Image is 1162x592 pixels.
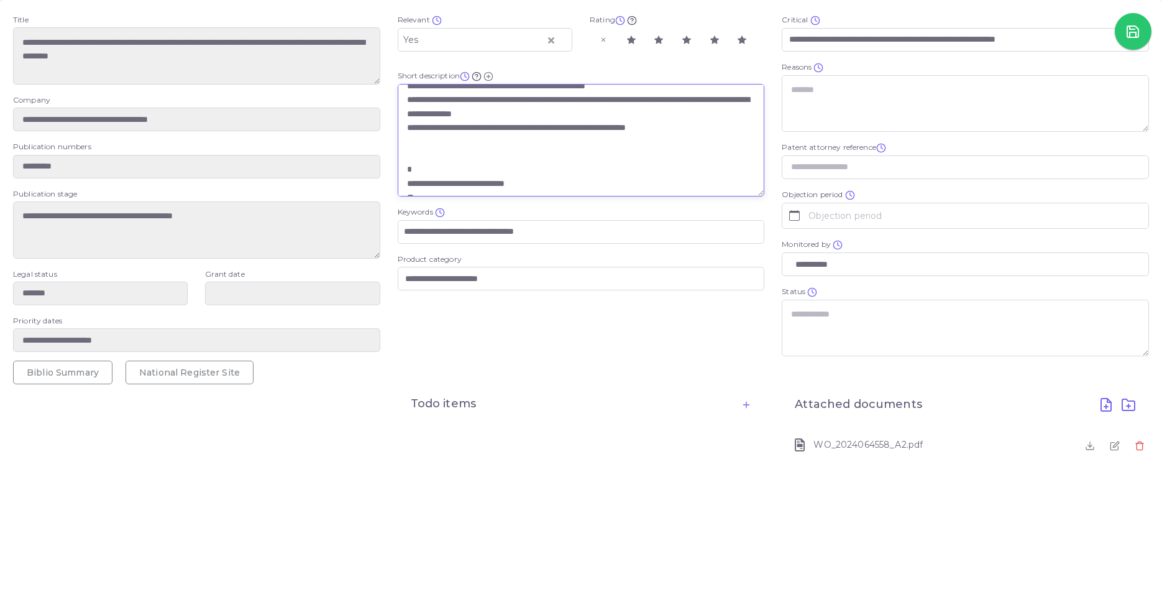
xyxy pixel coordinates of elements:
[398,70,494,81] label: Short description
[398,267,765,290] div: Search for option
[789,210,800,221] svg: calendar
[13,95,50,105] label: Company
[398,220,765,244] div: Search for option
[398,28,572,52] div: Search for option
[627,35,636,44] svg: star fill
[710,35,719,44] svg: star fill
[13,141,91,152] label: Publication numbers
[422,31,545,48] input: Search for option
[738,35,746,44] svg: star fill
[13,361,112,384] a: Biblio Summary
[782,190,843,199] span: Europe: 9 months after Grant Date
[398,15,430,24] span: Application similar to ours?
[782,287,805,296] span: Last action carried out. (e.g.: Patent attorney filed opposition.)
[398,254,462,264] label: Product category
[782,62,812,72] span: Why is the patent critical or not?
[13,14,29,25] label: Title
[401,271,749,287] input: Search for option
[126,361,254,384] a: National Register Site
[411,397,476,411] h4: Todo items
[13,315,62,326] label: Priority dates
[782,142,886,153] label: Patent attorney reference
[548,34,554,46] button: Clear Selected
[402,32,421,48] span: Yes
[398,207,433,216] span: Select the most precise available keywords.
[795,398,922,412] h4: Attached documents
[654,35,663,44] svg: star fill
[782,203,807,228] button: calendar
[782,28,1149,52] div: Search for option
[205,269,244,279] label: Grant date
[13,188,77,199] label: Publication stage
[782,252,1149,276] div: Search for option
[782,239,831,249] span: Who runs patent surveillance?
[483,70,493,81] span: Insert template text
[791,256,1133,273] input: Search for option
[13,269,57,279] label: Legal status
[599,35,608,44] svg: x
[785,31,1133,48] input: Search for option
[782,15,808,24] span: Possibly in conflict with serial product or current development? (Entry only after detailed review.)
[400,223,749,240] input: Search for option
[795,438,1076,451] p: WO_2024064558_A2.pdf
[682,35,691,44] svg: star fill
[590,14,637,25] label: Rating
[807,203,1148,228] label: Objection period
